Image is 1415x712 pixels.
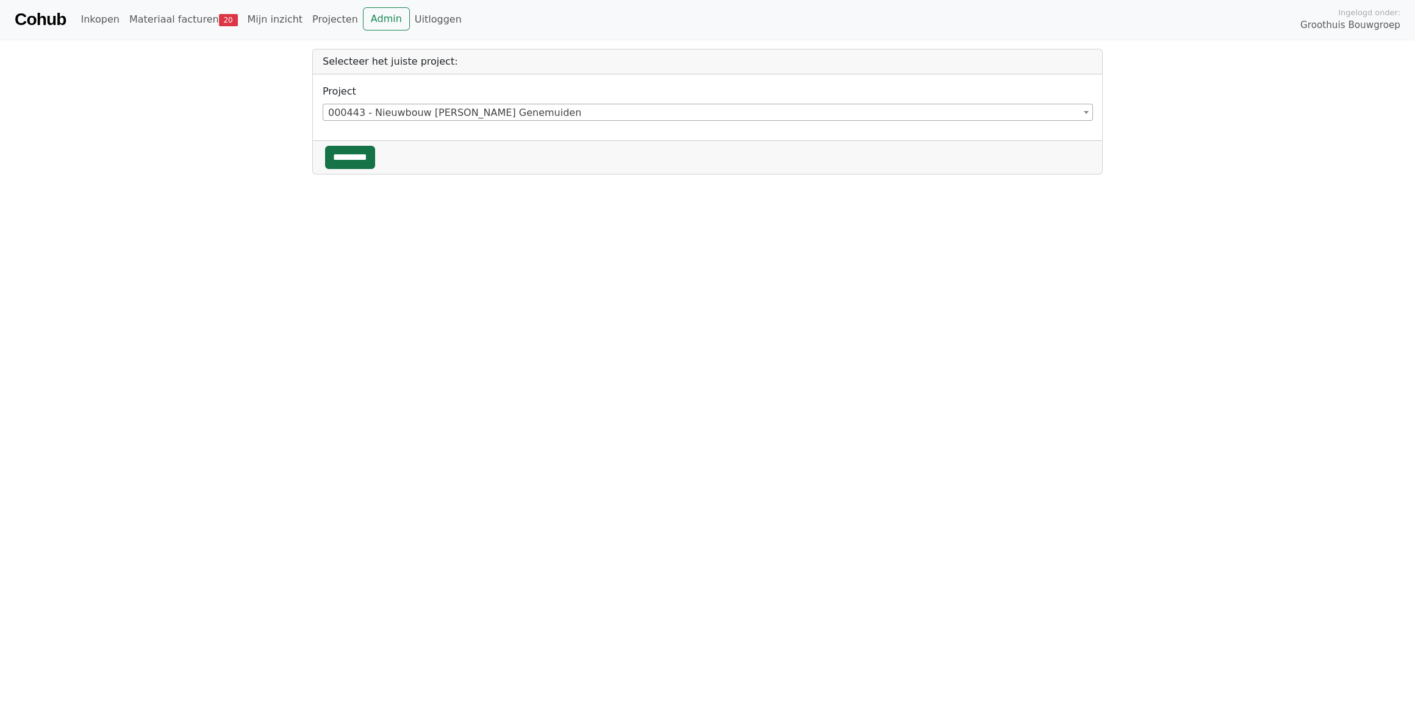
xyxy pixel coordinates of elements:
[323,104,1092,121] span: 000443 - Nieuwbouw Breman Beheer Sasdijk Genemuiden
[323,84,356,99] label: Project
[363,7,410,31] a: Admin
[1338,7,1400,18] span: Ingelogd onder:
[1300,18,1400,32] span: Groothuis Bouwgroep
[307,7,363,32] a: Projecten
[219,14,238,26] span: 20
[124,7,243,32] a: Materiaal facturen20
[313,49,1102,74] div: Selecteer het juiste project:
[15,5,66,34] a: Cohub
[243,7,308,32] a: Mijn inzicht
[323,104,1093,121] span: 000443 - Nieuwbouw Breman Beheer Sasdijk Genemuiden
[76,7,124,32] a: Inkopen
[410,7,467,32] a: Uitloggen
